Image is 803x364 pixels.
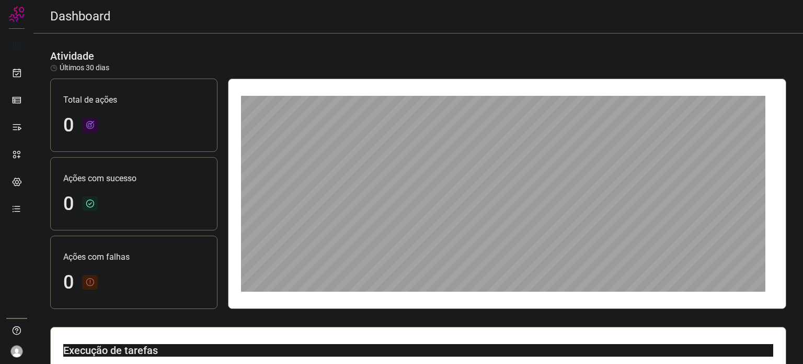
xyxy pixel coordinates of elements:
img: Logo [9,6,25,22]
p: Últimos 30 dias [50,62,109,73]
p: Ações com falhas [63,251,204,263]
h3: Atividade [50,50,94,62]
h1: 0 [63,114,74,137]
p: Total de ações [63,94,204,106]
h2: Dashboard [50,9,111,24]
p: Ações com sucesso [63,172,204,185]
h1: 0 [63,271,74,294]
img: avatar-user-boy.jpg [10,345,23,358]
h1: 0 [63,193,74,215]
h3: Execução de tarefas [63,344,773,357]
